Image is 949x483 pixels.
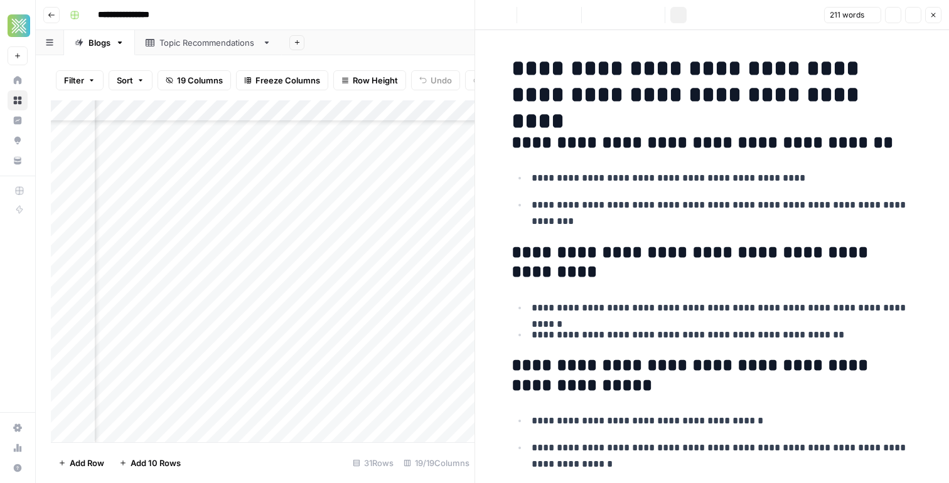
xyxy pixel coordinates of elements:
[333,70,406,90] button: Row Height
[112,453,188,473] button: Add 10 Rows
[8,458,28,478] button: Help + Support
[159,36,257,49] div: Topic Recommendations
[70,457,104,469] span: Add Row
[158,70,231,90] button: 19 Columns
[8,14,30,37] img: Xponent21 Logo
[8,418,28,438] a: Settings
[348,453,399,473] div: 31 Rows
[8,110,28,130] a: Insights
[64,30,135,55] a: Blogs
[824,7,881,23] button: 211 words
[255,74,320,87] span: Freeze Columns
[236,70,328,90] button: Freeze Columns
[88,36,110,49] div: Blogs
[109,70,153,90] button: Sort
[64,74,84,87] span: Filter
[8,438,28,458] a: Usage
[399,453,474,473] div: 19/19 Columns
[177,74,223,87] span: 19 Columns
[411,70,460,90] button: Undo
[56,70,104,90] button: Filter
[135,30,282,55] a: Topic Recommendations
[431,74,452,87] span: Undo
[8,10,28,41] button: Workspace: Xponent21
[830,9,864,21] span: 211 words
[51,453,112,473] button: Add Row
[8,130,28,151] a: Opportunities
[117,74,133,87] span: Sort
[353,74,398,87] span: Row Height
[8,90,28,110] a: Browse
[131,457,181,469] span: Add 10 Rows
[8,70,28,90] a: Home
[8,151,28,171] a: Your Data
